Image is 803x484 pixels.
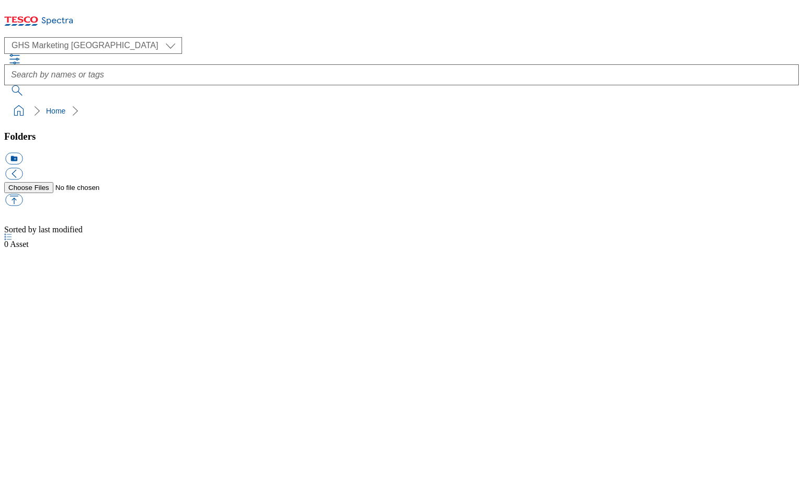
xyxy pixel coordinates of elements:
h3: Folders [4,131,799,142]
a: Home [46,107,65,115]
span: 0 [4,240,10,249]
span: Sorted by last modified [4,225,83,234]
input: Search by names or tags [4,64,799,85]
nav: breadcrumb [4,101,799,121]
a: home [10,103,27,119]
span: Asset [4,240,29,249]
